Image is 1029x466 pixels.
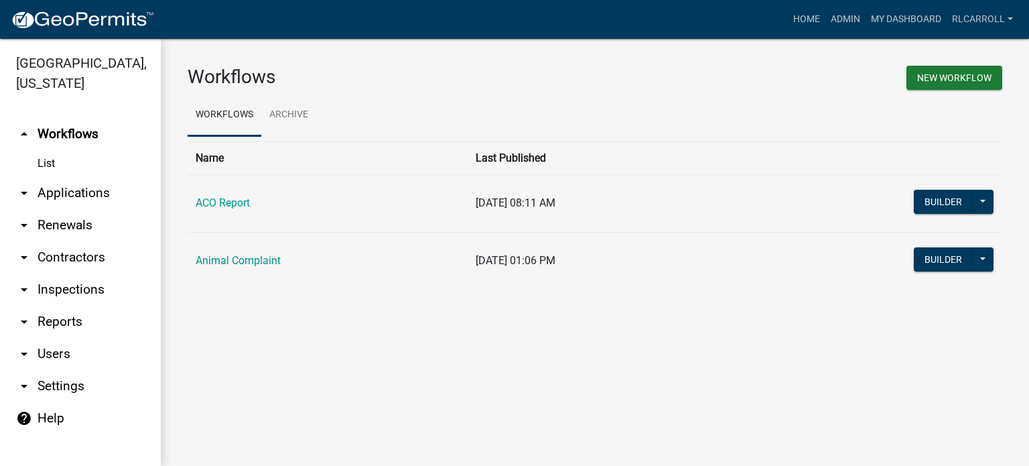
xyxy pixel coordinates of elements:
[16,126,32,142] i: arrow_drop_up
[914,247,973,272] button: Builder
[914,190,973,214] button: Builder
[16,314,32,330] i: arrow_drop_down
[196,196,250,209] a: ACO Report
[261,94,316,137] a: Archive
[947,7,1018,32] a: RLcarroll
[16,217,32,233] i: arrow_drop_down
[188,94,261,137] a: Workflows
[16,378,32,394] i: arrow_drop_down
[188,66,585,89] h3: Workflows
[468,141,733,174] th: Last Published
[188,141,468,174] th: Name
[476,196,555,209] span: [DATE] 08:11 AM
[866,7,947,32] a: My Dashboard
[476,254,555,267] span: [DATE] 01:06 PM
[16,282,32,298] i: arrow_drop_down
[825,7,866,32] a: Admin
[16,249,32,266] i: arrow_drop_down
[16,346,32,362] i: arrow_drop_down
[16,410,32,426] i: help
[788,7,825,32] a: Home
[906,66,1002,90] button: New Workflow
[196,254,281,267] a: Animal Complaint
[16,185,32,201] i: arrow_drop_down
